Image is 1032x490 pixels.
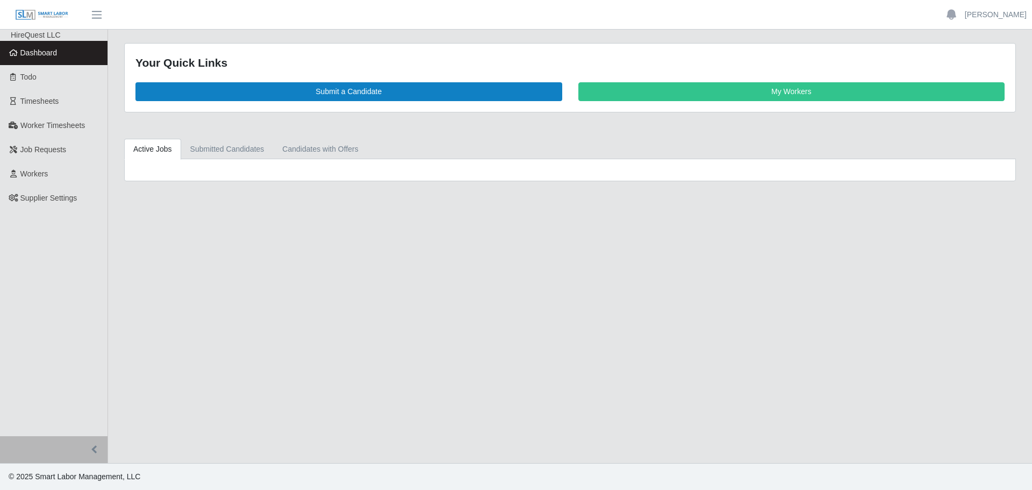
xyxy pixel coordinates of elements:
span: Timesheets [20,97,59,105]
span: Worker Timesheets [20,121,85,130]
span: Todo [20,73,37,81]
a: [PERSON_NAME] [965,9,1027,20]
a: Active Jobs [124,139,181,160]
span: HireQuest LLC [11,31,61,39]
a: Submitted Candidates [181,139,274,160]
a: Submit a Candidate [135,82,562,101]
img: SLM Logo [15,9,69,21]
span: Dashboard [20,48,58,57]
span: Job Requests [20,145,67,154]
span: © 2025 Smart Labor Management, LLC [9,472,140,481]
span: Workers [20,169,48,178]
div: Your Quick Links [135,54,1005,72]
a: Candidates with Offers [273,139,367,160]
a: My Workers [578,82,1005,101]
span: Supplier Settings [20,194,77,202]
